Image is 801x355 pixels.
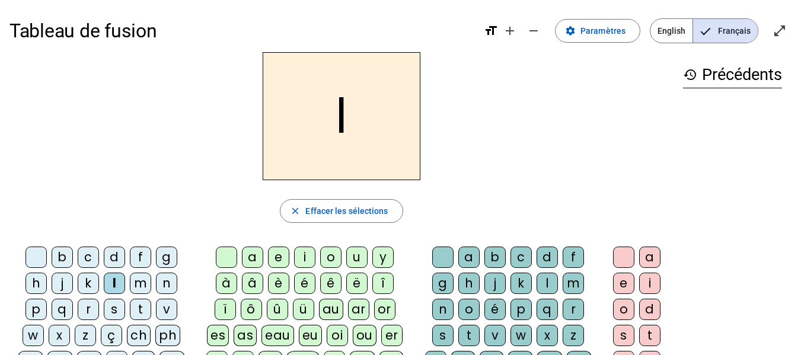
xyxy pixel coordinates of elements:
[23,325,44,346] div: w
[216,273,237,294] div: à
[234,325,257,346] div: as
[346,273,368,294] div: ë
[522,19,545,43] button: Diminuer la taille de la police
[526,24,541,38] mat-icon: remove
[580,24,626,38] span: Paramètres
[52,273,73,294] div: j
[639,247,660,268] div: a
[9,12,474,50] h1: Tableau de fusion
[49,325,70,346] div: x
[155,325,180,346] div: ph
[510,325,532,346] div: w
[503,24,517,38] mat-icon: add
[263,52,420,180] h2: l
[510,273,532,294] div: k
[25,273,47,294] div: h
[563,325,584,346] div: z
[319,299,343,320] div: au
[78,299,99,320] div: r
[484,273,506,294] div: j
[458,325,480,346] div: t
[268,247,289,268] div: e
[104,299,125,320] div: s
[348,299,369,320] div: ar
[484,247,506,268] div: b
[127,325,151,346] div: ch
[75,325,96,346] div: z
[650,19,693,43] span: English
[683,62,782,88] h3: Précédents
[101,325,122,346] div: ç
[207,325,229,346] div: es
[280,199,403,223] button: Effacer les sélections
[432,299,454,320] div: n
[484,24,498,38] mat-icon: format_size
[650,18,758,43] mat-button-toggle-group: Language selection
[565,25,576,36] mat-icon: settings
[130,299,151,320] div: t
[294,247,315,268] div: i
[563,299,584,320] div: r
[215,299,236,320] div: ï
[241,299,262,320] div: ô
[683,68,697,82] mat-icon: history
[320,247,342,268] div: o
[537,325,558,346] div: x
[290,206,301,216] mat-icon: close
[156,273,177,294] div: n
[639,299,660,320] div: d
[346,247,368,268] div: u
[104,273,125,294] div: l
[305,204,388,218] span: Effacer les sélections
[639,325,660,346] div: t
[156,299,177,320] div: v
[693,19,758,43] span: Français
[773,24,787,38] mat-icon: open_in_full
[432,325,454,346] div: s
[484,325,506,346] div: v
[293,299,314,320] div: ü
[613,325,634,346] div: s
[25,299,47,320] div: p
[458,299,480,320] div: o
[294,273,315,294] div: é
[458,247,480,268] div: a
[613,273,634,294] div: e
[563,247,584,268] div: f
[52,247,73,268] div: b
[130,273,151,294] div: m
[537,273,558,294] div: l
[130,247,151,268] div: f
[156,247,177,268] div: g
[242,273,263,294] div: â
[537,247,558,268] div: d
[484,299,506,320] div: é
[537,299,558,320] div: q
[78,273,99,294] div: k
[299,325,322,346] div: eu
[613,299,634,320] div: o
[242,247,263,268] div: a
[458,273,480,294] div: h
[555,19,640,43] button: Paramètres
[320,273,342,294] div: ê
[510,247,532,268] div: c
[78,247,99,268] div: c
[563,273,584,294] div: m
[327,325,348,346] div: oi
[104,247,125,268] div: d
[268,273,289,294] div: è
[374,299,395,320] div: or
[768,19,792,43] button: Entrer en plein écran
[261,325,294,346] div: eau
[372,247,394,268] div: y
[381,325,403,346] div: er
[267,299,288,320] div: û
[498,19,522,43] button: Augmenter la taille de la police
[353,325,376,346] div: ou
[372,273,394,294] div: î
[52,299,73,320] div: q
[510,299,532,320] div: p
[432,273,454,294] div: g
[639,273,660,294] div: i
